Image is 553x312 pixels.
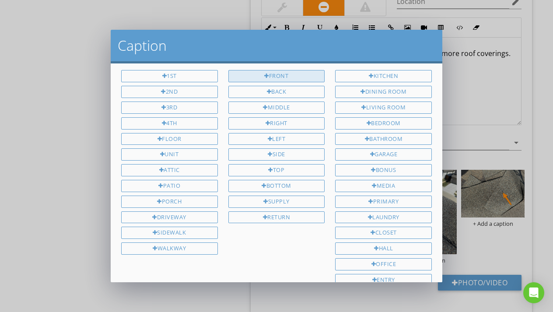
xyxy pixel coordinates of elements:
[121,133,218,145] div: Floor
[121,211,218,224] div: Driveway
[335,70,432,82] div: Kitchen
[335,211,432,224] div: Laundry
[121,164,218,176] div: Attic
[228,117,325,130] div: Right
[121,117,218,130] div: 4th
[228,196,325,208] div: Supply
[228,70,325,82] div: Front
[335,227,432,239] div: Closet
[335,102,432,114] div: Living Room
[121,102,218,114] div: 3rd
[335,242,432,255] div: Hall
[228,148,325,161] div: Side
[523,282,544,303] div: Open Intercom Messenger
[335,133,432,145] div: Bathroom
[228,180,325,192] div: Bottom
[335,148,432,161] div: Garage
[335,117,432,130] div: Bedroom
[228,86,325,98] div: Back
[228,164,325,176] div: Top
[335,164,432,176] div: Bonus
[335,274,432,286] div: Entry
[118,37,435,54] h2: Caption
[121,148,218,161] div: Unit
[121,196,218,208] div: Porch
[228,102,325,114] div: Middle
[335,86,432,98] div: Dining Room
[335,180,432,192] div: Media
[121,227,218,239] div: Sidewalk
[121,70,218,82] div: 1st
[335,258,432,270] div: Office
[228,211,325,224] div: Return
[121,86,218,98] div: 2nd
[121,180,218,192] div: Patio
[228,133,325,145] div: Left
[335,196,432,208] div: Primary
[121,242,218,255] div: Walkway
